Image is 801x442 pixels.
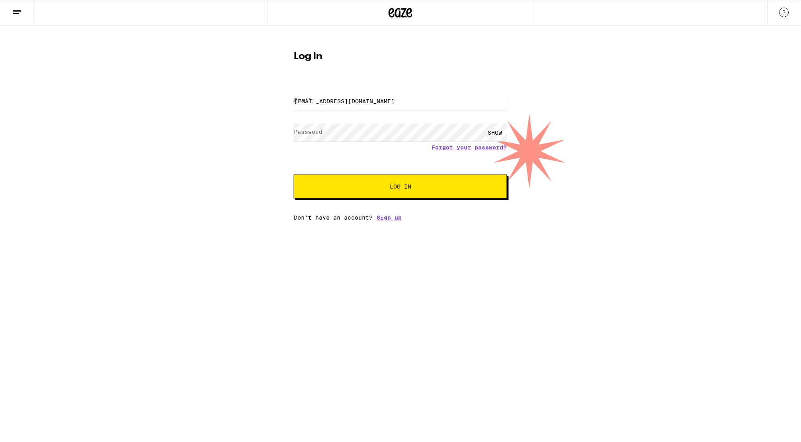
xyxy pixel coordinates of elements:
[294,175,507,198] button: Log In
[294,92,507,110] input: Email
[483,124,507,141] div: SHOW
[432,144,507,151] a: Forgot your password?
[5,6,57,12] span: Hi. Need any help?
[390,184,411,189] span: Log In
[294,52,507,61] h1: Log In
[377,214,402,221] a: Sign up
[294,129,322,135] label: Password
[294,97,312,104] label: Email
[294,214,507,221] div: Don't have an account?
